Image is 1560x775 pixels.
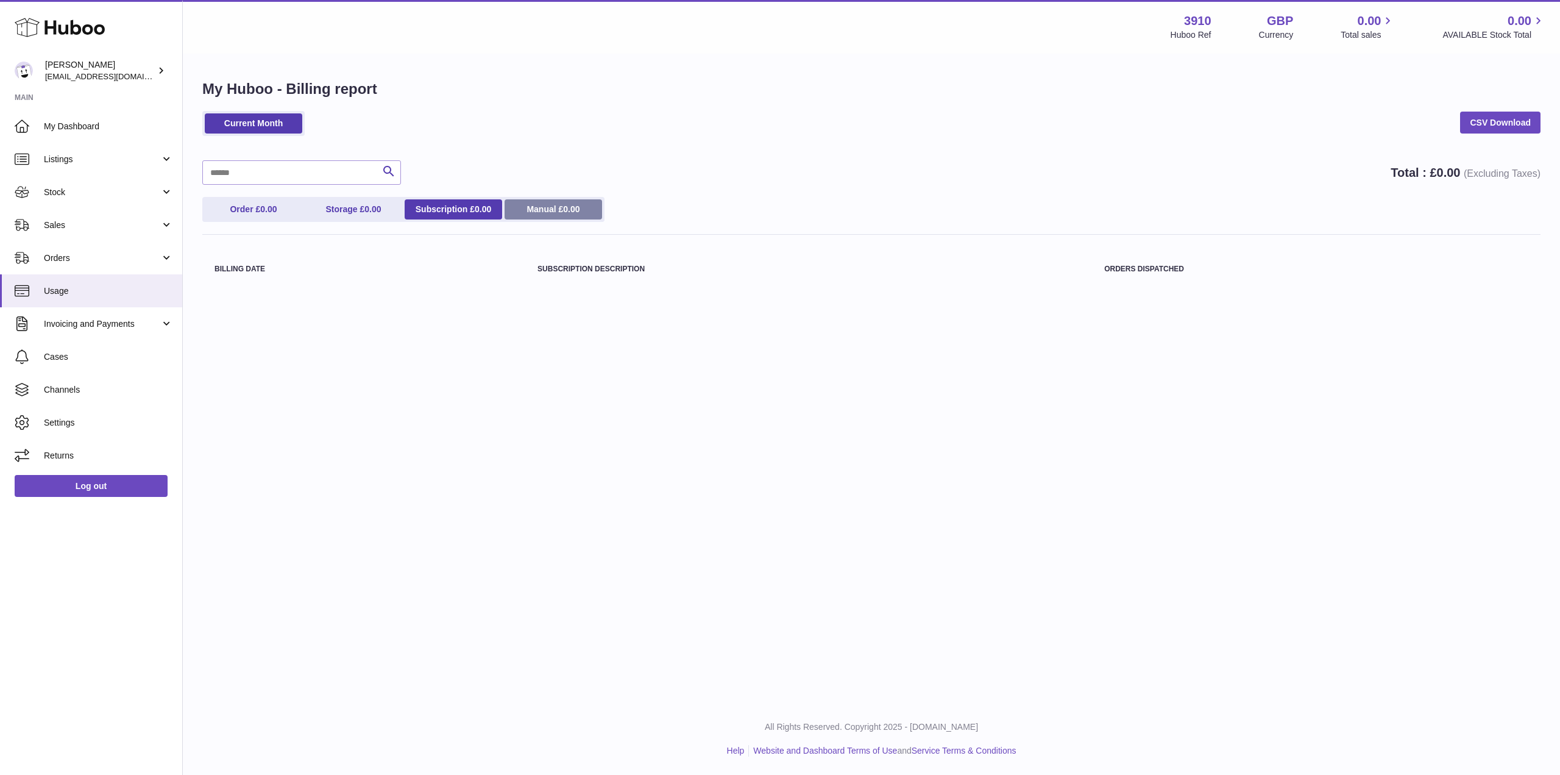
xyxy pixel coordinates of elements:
a: Help [727,746,745,755]
a: Website and Dashboard Terms of Use [753,746,897,755]
strong: 3910 [1184,13,1211,29]
span: 0.00 [1508,13,1531,29]
span: (Excluding Taxes) [1464,168,1540,179]
span: [EMAIL_ADDRESS][DOMAIN_NAME] [45,71,179,81]
a: Storage £0.00 [305,199,402,220]
a: 0.00 AVAILABLE Stock Total [1442,13,1545,41]
div: Currency [1259,29,1294,41]
div: Huboo Ref [1171,29,1211,41]
a: Service Terms & Conditions [912,746,1016,755]
p: All Rights Reserved. Copyright 2025 - [DOMAIN_NAME] [193,721,1550,733]
th: Subscription Description [525,253,1092,285]
span: Cases [44,351,173,363]
span: 0.00 [563,204,580,214]
span: Returns [44,450,173,462]
span: Listings [44,154,160,165]
strong: Total : £ [1391,166,1540,179]
span: 0.00 [1358,13,1381,29]
strong: GBP [1267,13,1293,29]
a: Manual £0.00 [505,199,602,220]
a: 0.00 Total sales [1341,13,1395,41]
a: CSV Download [1460,112,1540,134]
span: Stock [44,187,160,198]
span: Settings [44,417,173,429]
span: 0.00 [364,204,381,214]
th: Orders Dispatched [1092,253,1540,285]
th: Billing Date [202,253,525,285]
span: 0.00 [260,204,277,214]
span: 0.00 [1437,166,1461,179]
a: Subscription £0.00 [405,199,502,220]
span: Total sales [1341,29,1395,41]
li: and [749,745,1016,757]
span: My Dashboard [44,121,173,132]
a: Order £0.00 [205,199,302,220]
span: Orders [44,252,160,264]
span: Invoicing and Payments [44,318,160,330]
a: Current Month [205,113,302,134]
h1: My Huboo - Billing report [202,79,1540,99]
a: Log out [15,475,168,497]
span: Channels [44,384,173,396]
img: max@shopogolic.net [15,62,33,80]
span: Usage [44,285,173,297]
span: Sales [44,220,160,231]
div: [PERSON_NAME] [45,59,155,82]
span: AVAILABLE Stock Total [1442,29,1545,41]
span: 0.00 [475,204,491,214]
